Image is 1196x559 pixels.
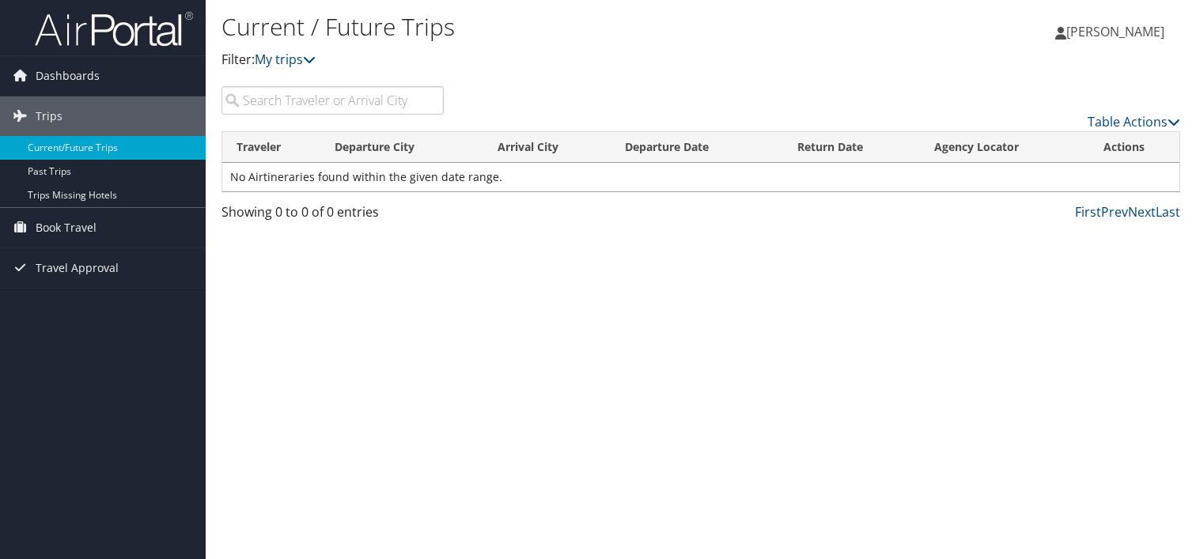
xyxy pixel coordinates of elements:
a: Last [1156,203,1180,221]
a: First [1075,203,1101,221]
p: Filter: [221,50,861,70]
a: Table Actions [1088,113,1180,130]
span: Book Travel [36,208,97,247]
td: No Airtineraries found within the given date range. [222,163,1179,191]
h1: Current / Future Trips [221,10,861,43]
th: Return Date: activate to sort column ascending [783,132,920,163]
a: [PERSON_NAME] [1055,8,1180,55]
span: Dashboards [36,56,100,96]
th: Departure Date: activate to sort column descending [611,132,782,163]
div: Showing 0 to 0 of 0 entries [221,202,444,229]
input: Search Traveler or Arrival City [221,86,444,115]
a: Prev [1101,203,1128,221]
th: Actions [1089,132,1179,163]
span: Travel Approval [36,248,119,288]
th: Arrival City: activate to sort column ascending [483,132,611,163]
th: Departure City: activate to sort column ascending [320,132,483,163]
a: Next [1128,203,1156,221]
img: airportal-logo.png [35,10,193,47]
th: Agency Locator: activate to sort column ascending [920,132,1089,163]
span: Trips [36,96,62,136]
th: Traveler: activate to sort column ascending [222,132,320,163]
span: [PERSON_NAME] [1066,23,1164,40]
a: My trips [255,51,316,68]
